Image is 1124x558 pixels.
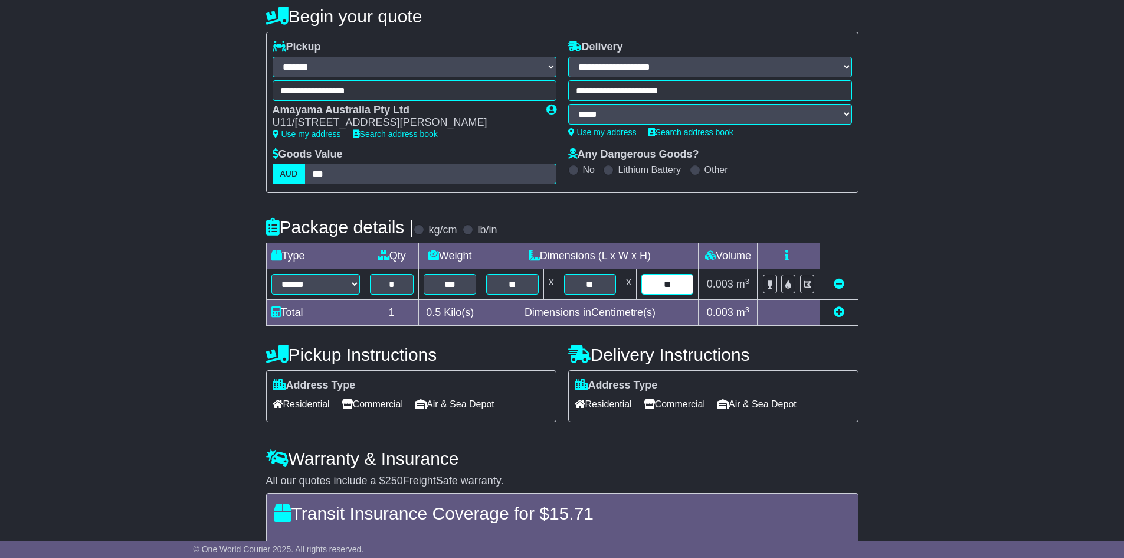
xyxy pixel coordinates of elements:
span: 0.003 [707,278,733,290]
label: lb/in [477,224,497,237]
span: 250 [385,475,403,487]
a: Search address book [648,128,733,137]
h4: Warranty & Insurance [266,449,858,468]
div: Amayama Australia Pty Ltd [273,104,535,117]
label: Address Type [575,379,658,392]
a: Add new item [834,306,844,318]
h4: Begin your quote [266,6,858,26]
span: m [736,278,750,290]
td: Volume [699,243,758,269]
label: Other [704,164,728,175]
h4: Package details | [266,217,414,237]
span: 0.003 [707,306,733,318]
h4: Pickup Instructions [266,345,556,364]
span: Residential [575,395,632,413]
label: Delivery [568,41,623,54]
label: Goods Value [273,148,343,161]
label: No [583,164,595,175]
a: Search address book [353,129,438,139]
td: x [621,269,637,300]
div: If your package is stolen [660,541,857,554]
td: Dimensions (L x W x H) [481,243,699,269]
span: Air & Sea Depot [415,395,494,413]
div: Loss of your package [268,541,464,554]
label: AUD [273,164,306,184]
a: Use my address [273,129,341,139]
h4: Transit Insurance Coverage for $ [274,504,851,523]
td: Type [266,243,365,269]
span: Air & Sea Depot [717,395,797,413]
span: Commercial [342,395,403,413]
td: Total [266,300,365,326]
td: Weight [419,243,481,269]
span: Commercial [644,395,705,413]
span: m [736,306,750,318]
a: Use my address [568,128,637,137]
label: Pickup [273,41,321,54]
sup: 3 [745,277,750,286]
sup: 3 [745,305,750,314]
span: Residential [273,395,330,413]
td: Kilo(s) [419,300,481,326]
div: All our quotes include a $ FreightSafe warranty. [266,475,858,488]
span: 15.71 [549,504,594,523]
a: Remove this item [834,278,844,290]
td: Qty [365,243,419,269]
td: Dimensions in Centimetre(s) [481,300,699,326]
h4: Delivery Instructions [568,345,858,364]
div: Damage to your package [464,541,660,554]
td: x [543,269,559,300]
div: U11/[STREET_ADDRESS][PERSON_NAME] [273,116,535,129]
label: Address Type [273,379,356,392]
label: Lithium Battery [618,164,681,175]
td: 1 [365,300,419,326]
label: kg/cm [428,224,457,237]
span: 0.5 [426,306,441,318]
label: Any Dangerous Goods? [568,148,699,161]
span: © One World Courier 2025. All rights reserved. [194,544,364,554]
